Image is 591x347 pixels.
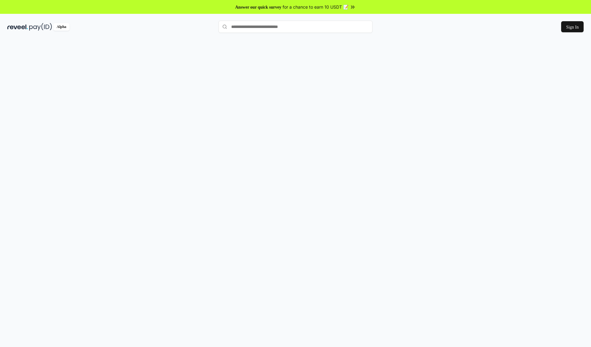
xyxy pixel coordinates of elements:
img: pay_id [29,23,52,31]
span: Answer our quick survey [231,4,285,10]
img: reveel_dark [7,23,28,31]
span: for a chance to earn 10 USDT 📝 [287,4,352,10]
div: Alpha [53,23,70,31]
button: Sign In [559,21,584,32]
